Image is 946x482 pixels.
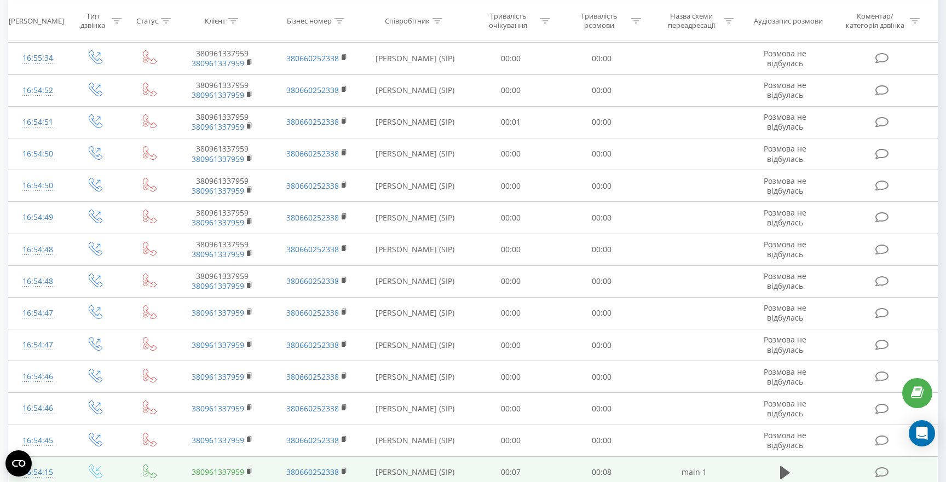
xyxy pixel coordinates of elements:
td: 380961337959 [175,43,269,74]
td: [PERSON_NAME] (SIP) [364,297,466,329]
a: 380660252338 [286,403,339,414]
td: [PERSON_NAME] (SIP) [364,74,466,106]
td: 00:00 [556,297,647,329]
td: 00:00 [465,329,556,361]
span: Розмова не відбулась [764,48,806,68]
span: Розмова не відбулась [764,176,806,196]
div: Аудіозапис розмови [754,16,823,25]
a: 380961337959 [192,340,244,350]
td: 00:00 [556,138,647,170]
a: 380961337959 [192,371,244,382]
a: 380660252338 [286,435,339,445]
td: 00:00 [556,425,647,456]
a: 380961337959 [192,435,244,445]
td: 380961337959 [175,74,269,106]
span: Розмова не відбулась [764,430,806,450]
a: 380961337959 [192,121,244,132]
td: [PERSON_NAME] (SIP) [364,106,466,138]
div: 16:54:46 [20,398,56,419]
span: Розмова не відбулась [764,398,806,419]
td: 380961337959 [175,170,269,202]
span: Розмова не відбулась [764,367,806,387]
a: 380660252338 [286,53,339,63]
div: 16:54:47 [20,303,56,324]
div: 16:54:50 [20,143,56,165]
a: 380961337959 [192,307,244,318]
td: [PERSON_NAME] (SIP) [364,265,466,297]
div: 16:54:48 [20,239,56,260]
div: 16:54:46 [20,366,56,387]
div: Клієнт [205,16,226,25]
a: 380660252338 [286,85,339,95]
td: 00:00 [465,43,556,74]
div: 16:54:50 [20,175,56,196]
td: 380961337959 [175,265,269,297]
a: 380961337959 [192,154,244,164]
td: 380961337959 [175,138,269,170]
a: 380660252338 [286,276,339,286]
span: Розмова не відбулась [764,271,806,291]
a: 380961337959 [192,185,244,196]
div: Тип дзвінка [76,11,109,30]
a: 380961337959 [192,403,244,414]
span: Розмова не відбулась [764,334,806,355]
td: 00:00 [556,234,647,265]
a: 380660252338 [286,212,339,223]
td: 00:00 [465,297,556,329]
div: 16:55:34 [20,48,56,69]
td: 380961337959 [175,202,269,234]
a: 380961337959 [192,90,244,100]
td: 00:00 [465,425,556,456]
div: Назва схеми переадресації [662,11,721,30]
a: 380660252338 [286,371,339,382]
span: Розмова не відбулась [764,112,806,132]
td: 00:00 [465,393,556,425]
div: Коментар/категорія дзвінка [843,11,907,30]
div: 16:54:48 [20,271,56,292]
span: Розмова не відбулась [764,80,806,100]
div: 16:54:49 [20,207,56,228]
td: 00:00 [556,265,647,297]
td: 00:01 [465,106,556,138]
td: [PERSON_NAME] (SIP) [364,202,466,234]
div: Open Intercom Messenger [909,420,935,446]
td: [PERSON_NAME] (SIP) [364,361,466,393]
td: [PERSON_NAME] (SIP) [364,393,466,425]
div: Бізнес номер [287,16,332,25]
td: 00:00 [556,170,647,202]
td: 00:00 [556,74,647,106]
td: [PERSON_NAME] (SIP) [364,43,466,74]
td: [PERSON_NAME] (SIP) [364,329,466,361]
td: 00:00 [465,361,556,393]
span: Розмова не відбулась [764,303,806,323]
button: Open CMP widget [5,450,32,477]
td: 00:00 [556,43,647,74]
td: 00:00 [556,393,647,425]
div: Статус [136,16,158,25]
div: Тривалість розмови [570,11,628,30]
a: 380660252338 [286,181,339,191]
td: [PERSON_NAME] (SIP) [364,138,466,170]
a: 380961337959 [192,58,244,68]
a: 380660252338 [286,307,339,318]
td: 00:00 [465,265,556,297]
td: [PERSON_NAME] (SIP) [364,170,466,202]
td: 00:00 [556,361,647,393]
div: 16:54:51 [20,112,56,133]
td: [PERSON_NAME] (SIP) [364,425,466,456]
td: 00:00 [556,202,647,234]
a: 380660252338 [286,117,339,127]
td: 00:00 [465,234,556,265]
a: 380961337959 [192,249,244,259]
span: Розмова не відбулась [764,143,806,164]
a: 380660252338 [286,148,339,159]
td: [PERSON_NAME] (SIP) [364,234,466,265]
td: 00:00 [556,329,647,361]
a: 380961337959 [192,217,244,228]
a: 380660252338 [286,340,339,350]
div: [PERSON_NAME] [9,16,64,25]
td: 00:00 [556,106,647,138]
span: Розмова не відбулась [764,207,806,228]
div: Співробітник [385,16,430,25]
a: 380961337959 [192,281,244,291]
